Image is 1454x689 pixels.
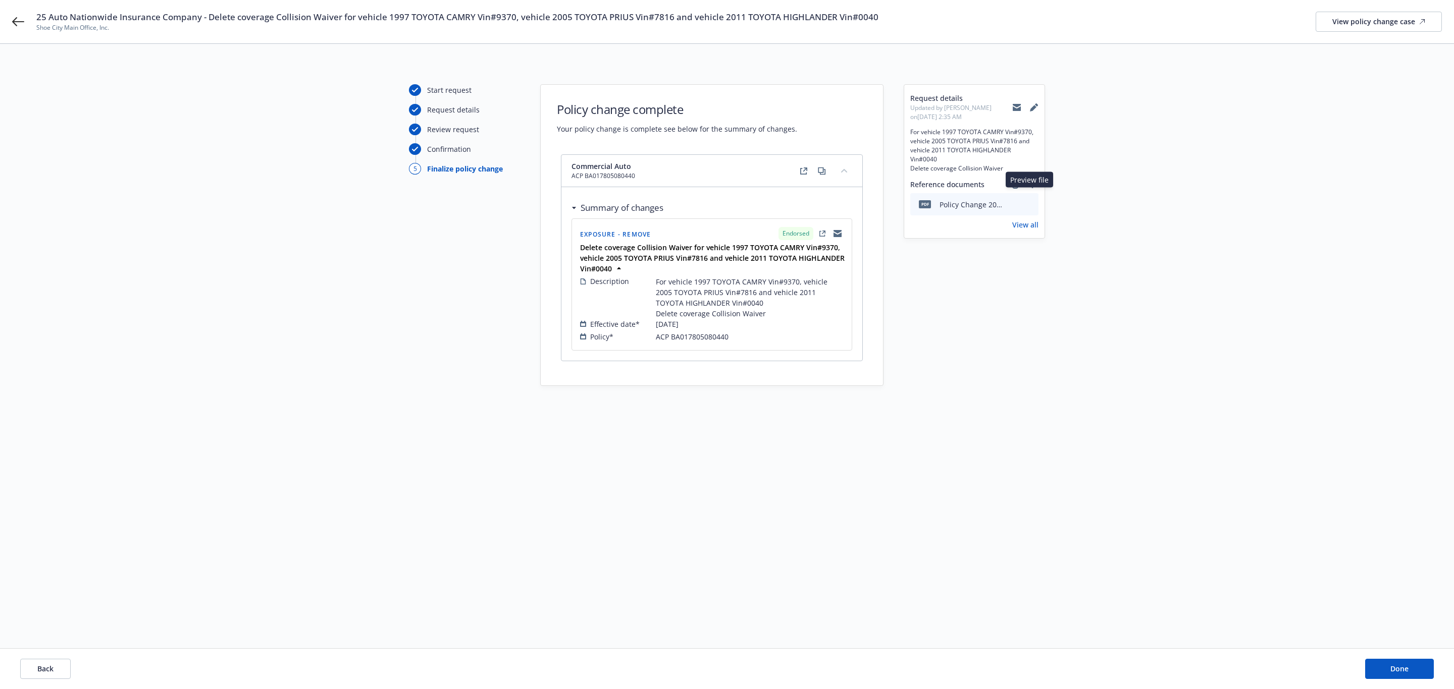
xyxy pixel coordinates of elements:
a: external [798,165,810,177]
span: ACP BA017805080440 [572,171,635,181]
button: Done [1365,659,1434,679]
div: 5 [409,163,421,175]
div: Confirmation [427,144,471,154]
span: Back [37,664,54,673]
span: Effective date* [590,319,640,329]
h3: Summary of changes [581,201,663,214]
button: Back [20,659,71,679]
span: ACP BA017805080440 [656,331,729,342]
span: Commercial Auto [572,161,635,171]
div: Start request [427,85,472,95]
span: Request details [910,93,1012,103]
span: Done [1390,664,1409,673]
a: copy [816,165,828,177]
button: download file [1009,199,1017,210]
a: View policy change case [1316,12,1442,32]
h1: Policy change complete [557,101,797,118]
a: external [816,227,828,240]
a: View all [1012,219,1038,230]
div: Finalize policy change [427,163,503,174]
span: [DATE] [656,319,679,329]
div: Review request [427,124,479,135]
div: Policy Change 2025 Auto - Delete coverage Collision Waiver for vehicle 1997 TOYOTA CAMRY Vin#9370... [940,199,1005,210]
span: Reference documents [910,179,984,191]
span: For vehicle 1997 TOYOTA CAMRY Vin#9370, vehicle 2005 TOYOTA PRIUS Vin#7816 and vehicle 2011 TOYOT... [910,128,1038,173]
strong: Delete coverage Collision Waiver for vehicle 1997 TOYOTA CAMRY Vin#9370, vehicle 2005 TOYOTA PRIU... [580,243,845,273]
span: Your policy change is complete see below for the summary of changes. [557,124,797,134]
span: Shoe City Main Office, Inc. [36,23,878,32]
span: Policy* [590,331,613,342]
span: pdf [919,200,931,208]
div: View policy change case [1332,12,1425,31]
span: 25 Auto Nationwide Insurance Company - Delete coverage Collision Waiver for vehicle 1997 TOYOTA C... [36,11,878,23]
span: Exposure - Remove [580,230,651,239]
button: preview file [1025,199,1034,210]
span: Description [590,276,629,286]
span: For vehicle 1997 TOYOTA CAMRY Vin#9370, vehicle 2005 TOYOTA PRIUS Vin#7816 and vehicle 2011 TOYOT... [656,276,844,319]
a: copyLogging [832,227,844,240]
div: Commercial AutoACP BA017805080440externalcopycollapse content [561,155,862,187]
button: collapse content [836,162,852,179]
div: Summary of changes [572,201,663,214]
div: Request details [427,104,480,115]
span: Endorsed [783,229,809,238]
span: Updated by [PERSON_NAME] on [DATE] 2:35 AM [910,103,1012,122]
